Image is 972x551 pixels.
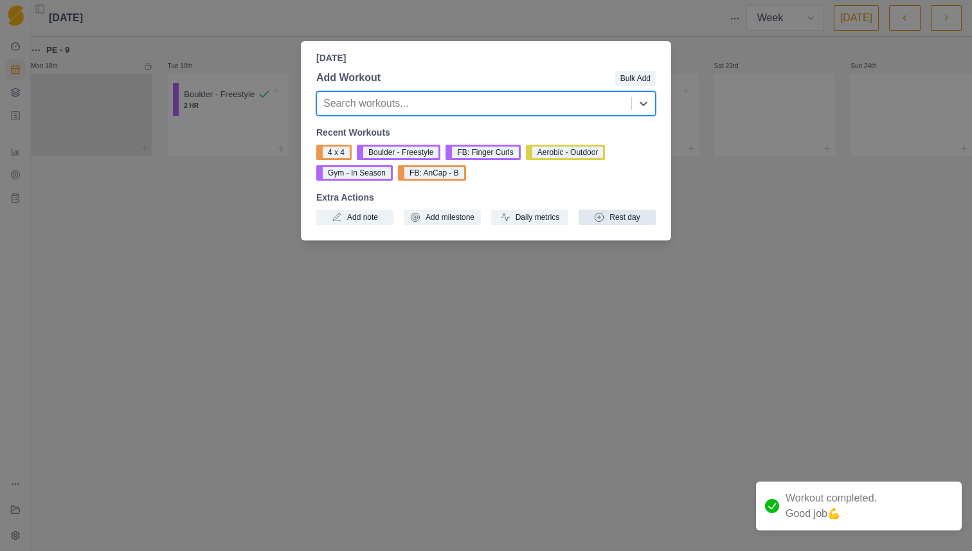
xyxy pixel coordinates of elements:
button: Add milestone [404,210,481,225]
button: Gym - In Season [316,165,393,181]
button: Aerobic - Outdoor [526,145,606,160]
button: Add note [316,210,393,225]
button: FB: AnCap - B [398,165,466,181]
button: Boulder - Freestyle [357,145,440,160]
p: [DATE] [316,51,656,65]
button: Rest day [579,210,656,225]
button: Daily metrics [491,210,568,225]
p: Recent Workouts [316,126,656,140]
button: 4 x 4 [316,145,352,160]
p: Add Workout [316,70,381,86]
button: FB: Finger Curls [446,145,520,160]
p: Workout completed. Good job 💪 [786,491,877,521]
p: Extra Actions [316,191,656,204]
button: Bulk Add [615,71,656,86]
